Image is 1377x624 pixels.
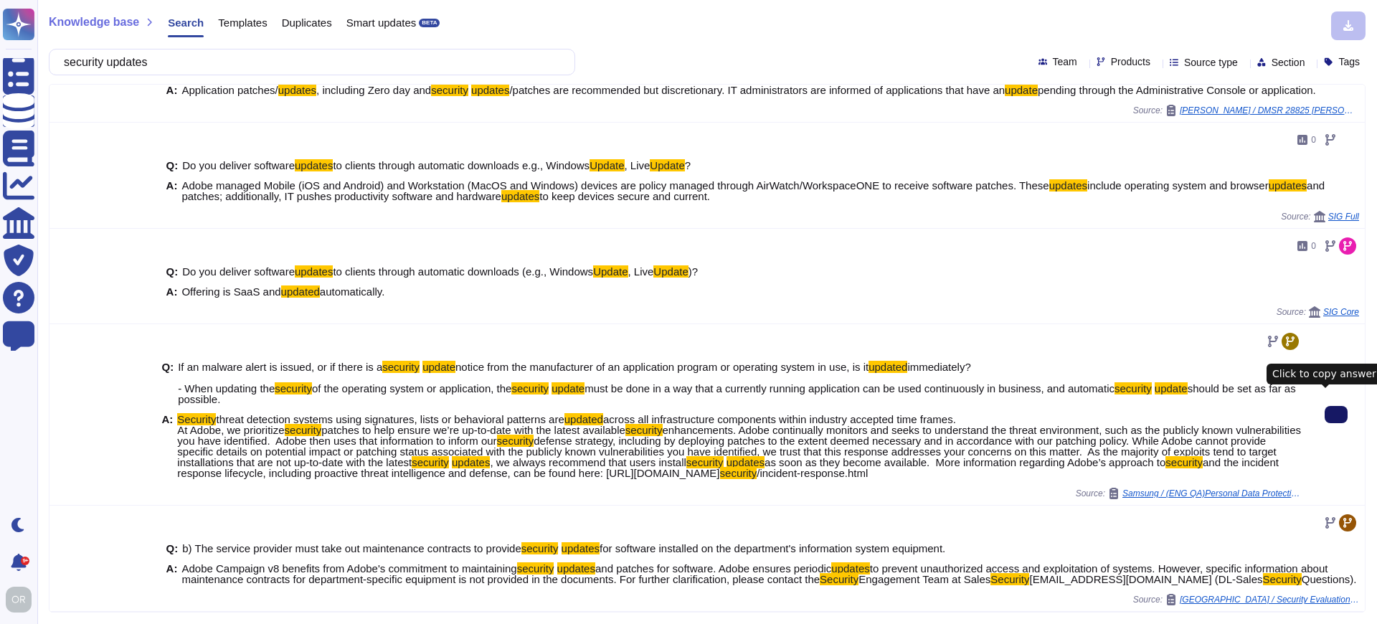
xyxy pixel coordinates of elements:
[333,265,593,278] span: to clients through automatic downloads (e.g., Windows
[497,435,534,447] mark: security
[181,179,1049,192] span: Adobe managed Mobile (iOS and Android) and Workstation (MacOS and Windows) devices are policy man...
[990,573,1029,585] mark: Security
[1155,382,1188,394] mark: update
[552,382,585,394] mark: update
[166,266,179,277] b: Q:
[455,361,869,373] span: notice from the manufacturer of an application program or operating system in use, is it
[1180,595,1359,604] span: [GEOGRAPHIC_DATA] / Security Evaluation SecNumCloud English 02042025 V2
[452,456,490,468] mark: updates
[593,265,628,278] mark: Update
[1133,594,1359,605] span: Source:
[765,456,1165,468] span: as soon as they become available. More information regarding Adobe’s approach to
[501,190,539,202] mark: updates
[422,361,455,373] mark: update
[285,424,322,436] mark: security
[431,84,468,96] mark: security
[858,573,990,585] span: Engagement Team at Sales
[182,542,521,554] span: b) The service provider must take out maintenance contracts to provide
[757,467,868,479] span: /incident-response.html
[686,456,724,468] mark: security
[321,424,625,436] span: patches to help ensure we’re up-to-date with the latest available
[382,361,420,373] mark: security
[1272,57,1305,67] span: Section
[177,456,1279,479] span: and the incident response lifecycle, including proactive threat intelligence and defense, can be ...
[49,16,139,28] span: Knowledge base
[1277,306,1359,318] span: Source:
[178,361,382,373] span: If an malware alert is issued, or if there is a
[1328,212,1359,221] span: SIG Full
[333,159,590,171] span: to clients through automatic downloads e.g., Windows
[1049,179,1087,192] mark: updates
[275,382,312,394] mark: security
[1087,179,1269,192] span: include operating system and browser
[181,562,1328,585] span: to prevent unauthorized access and exploitation of systems. However, specific information about m...
[1133,105,1359,116] span: Source:
[166,286,178,297] b: A:
[1311,242,1316,250] span: 0
[177,435,1276,468] span: defense strategy, including by deploying patches to the extent deemed necessary and in accordance...
[511,382,549,394] mark: security
[282,17,332,28] span: Duplicates
[490,456,686,468] span: , we always recommend that users install
[3,584,42,615] button: user
[1115,382,1152,394] mark: security
[653,265,688,278] mark: Update
[312,382,512,394] span: of the operating system or application, the
[1302,573,1357,585] span: Questions).
[688,265,698,278] span: )?
[727,456,765,468] mark: updates
[564,413,603,425] mark: updated
[218,17,267,28] span: Templates
[517,562,554,575] mark: security
[590,159,624,171] mark: Update
[1184,57,1238,67] span: Source type
[166,180,178,202] b: A:
[57,49,560,75] input: Search a question or template...
[1180,106,1359,115] span: [PERSON_NAME] / DMSR 28825 [PERSON_NAME] Reuters 43705 Adobe TPRM High Risk Survey
[161,361,174,405] b: Q:
[181,285,280,298] span: Offering is SaaS and
[1165,456,1203,468] mark: security
[181,84,278,96] span: Application patches/
[181,562,516,575] span: Adobe Campaign v8 benefits from Adobe's commitment to maintaining
[181,179,1325,202] span: and patches; additionally, IT pushes productivity software and hardware
[628,265,654,278] span: , Live
[539,190,710,202] span: to keep devices secure and current.
[1281,211,1359,222] span: Source:
[471,84,509,96] mark: updates
[1029,573,1262,585] span: [EMAIL_ADDRESS][DOMAIN_NAME] (DL-Sales
[509,84,1005,96] span: /patches are recommended but discretionary. IT administrators are informed of applications that h...
[625,159,650,171] span: , Live
[178,382,1296,405] span: should be set as far as possible.
[685,159,691,171] span: ?
[600,542,945,554] span: for software installed on the department's information system equipment.
[316,84,431,96] span: , including Zero day and
[1053,57,1077,67] span: Team
[412,456,449,468] mark: security
[1338,57,1360,67] span: Tags
[182,159,295,171] span: Do you deliver software
[1269,179,1307,192] mark: updates
[1005,84,1038,96] mark: update
[295,159,333,171] mark: updates
[295,265,333,278] mark: updates
[278,84,316,96] mark: updates
[820,573,858,585] mark: Security
[166,85,178,95] b: A:
[1122,489,1302,498] span: Samsung / (ENG QA)Personal Data Protection Standard Checklist v1.0
[595,562,831,575] span: and patches for software. Adobe ensures periodic
[562,542,600,554] mark: updates
[831,562,869,575] mark: updates
[1323,308,1359,316] span: SIG Core
[6,587,32,613] img: user
[166,563,178,585] b: A:
[869,361,907,373] mark: updated
[650,159,684,171] mark: Update
[216,413,564,425] span: threat detection systems using signatures, lists or behavioral patterns are
[320,285,385,298] span: automatically.
[168,17,204,28] span: Search
[1311,136,1316,144] span: 0
[182,265,295,278] span: Do you deliver software
[625,424,663,436] mark: security
[1076,488,1302,499] span: Source:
